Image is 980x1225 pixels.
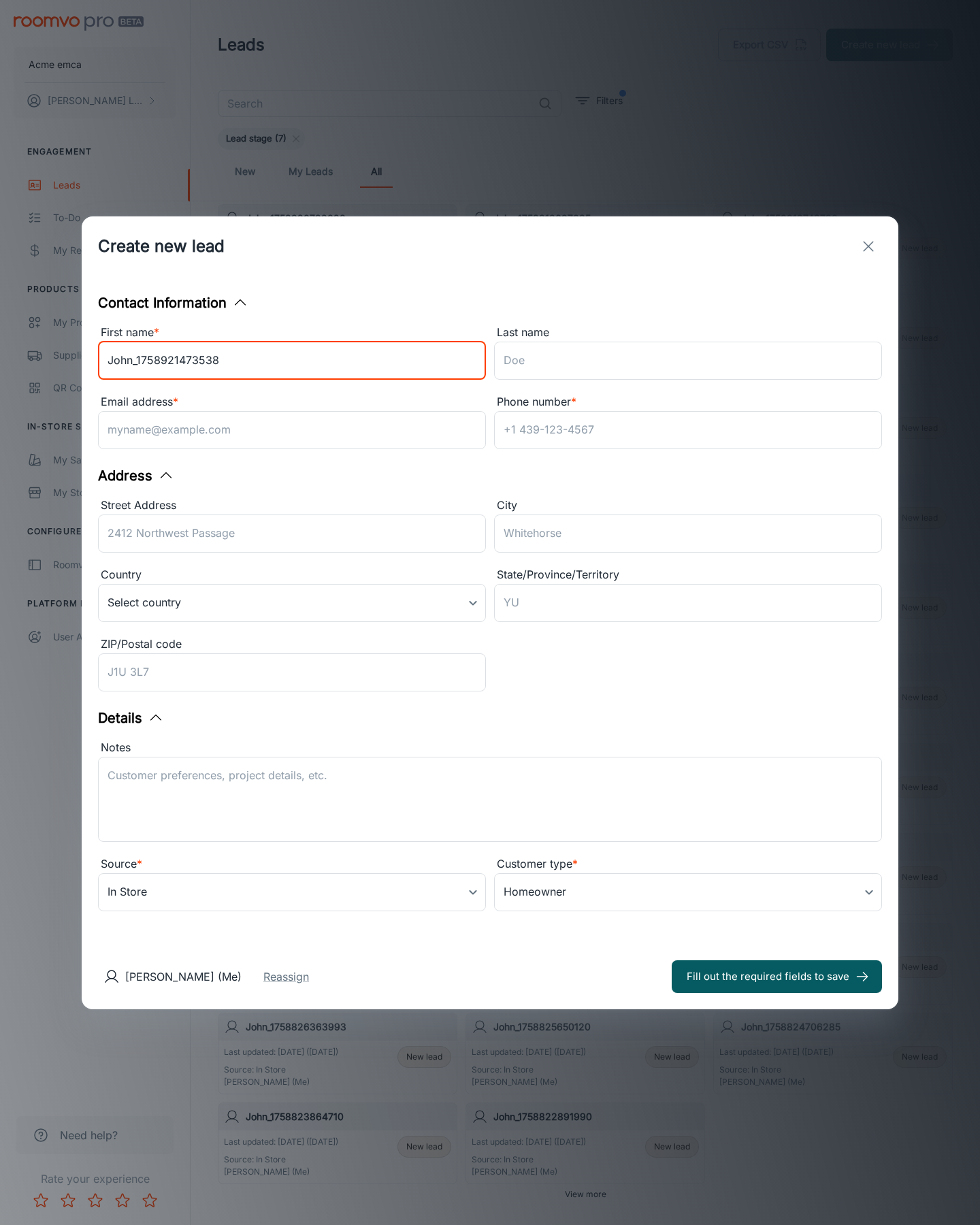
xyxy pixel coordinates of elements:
[494,324,882,342] div: Last name
[494,566,882,584] div: State/Province/Territory
[263,968,309,985] button: Reassign
[494,342,882,380] input: Doe
[98,465,174,486] button: Address
[98,234,225,259] h1: Create new lead
[494,584,882,622] input: YU
[98,873,486,911] div: In Store
[98,653,486,691] input: J1U 3L7
[494,393,882,411] div: Phone number
[494,497,882,514] div: City
[855,233,882,260] button: exit
[672,960,882,993] button: Fill out the required fields to save
[494,411,882,449] input: +1 439-123-4567
[98,708,164,728] button: Details
[98,293,248,313] button: Contact Information
[494,873,882,911] div: Homeowner
[98,739,882,757] div: Notes
[98,497,486,514] div: Street Address
[98,566,486,584] div: Country
[98,324,486,342] div: First name
[98,855,486,873] div: Source
[125,968,242,985] p: [PERSON_NAME] (Me)
[98,584,486,622] div: Select country
[98,393,486,411] div: Email address
[98,636,486,653] div: ZIP/Postal code
[494,514,882,553] input: Whitehorse
[98,411,486,449] input: myname@example.com
[98,342,486,380] input: John
[98,514,486,553] input: 2412 Northwest Passage
[494,855,882,873] div: Customer type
